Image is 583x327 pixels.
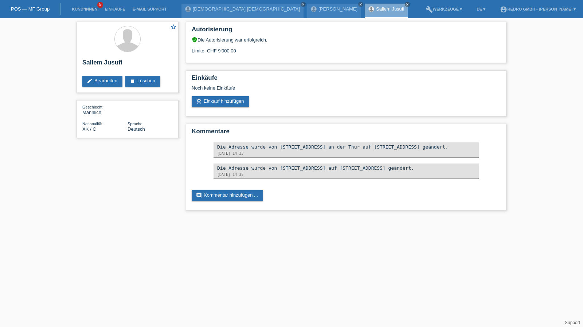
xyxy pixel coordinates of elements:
i: close [359,3,363,6]
i: close [406,3,409,6]
a: deleteLöschen [125,76,160,87]
span: Kosovo / C / 13.06.1995 [82,126,96,132]
i: comment [196,192,202,198]
i: add_shopping_cart [196,98,202,104]
a: commentKommentar hinzufügen ... [192,190,263,201]
a: editBearbeiten [82,76,122,87]
i: close [301,3,305,6]
span: Deutsch [128,126,145,132]
a: account_circleRedro GmbH - [PERSON_NAME] ▾ [496,7,579,11]
h2: Autorisierung [192,26,501,37]
a: [DEMOGRAPHIC_DATA] [DEMOGRAPHIC_DATA] [193,6,300,12]
span: Sprache [128,122,142,126]
a: Einkäufe [101,7,129,11]
a: close [358,2,363,7]
a: star_border [170,24,177,31]
i: edit [87,78,93,84]
i: star_border [170,24,177,30]
i: build [426,6,433,13]
a: add_shopping_cartEinkauf hinzufügen [192,96,249,107]
span: 5 [97,2,103,8]
span: Geschlecht [82,105,102,109]
a: close [301,2,306,7]
h2: Einkäufe [192,74,501,85]
i: account_circle [500,6,507,13]
a: Support [565,320,580,325]
i: delete [130,78,136,84]
a: POS — MF Group [11,6,50,12]
a: Kund*innen [68,7,101,11]
div: [DATE] 14:35 [217,173,475,177]
a: Sallem Jusufi [376,6,404,12]
a: [PERSON_NAME] [318,6,357,12]
span: Nationalität [82,122,102,126]
a: buildWerkzeuge ▾ [422,7,466,11]
div: Die Adresse wurde von [STREET_ADDRESS] auf [STREET_ADDRESS] geändert. [217,165,475,171]
div: Die Adresse wurde von [STREET_ADDRESS] an der Thur auf [STREET_ADDRESS] geändert. [217,144,475,150]
div: Die Autorisierung war erfolgreich. [192,37,501,43]
a: E-Mail Support [129,7,171,11]
a: close [405,2,410,7]
h2: Sallem Jusufi [82,59,173,70]
a: DE ▾ [473,7,489,11]
h2: Kommentare [192,128,501,139]
div: [DATE] 14:33 [217,151,475,155]
i: verified_user [192,37,197,43]
div: Noch keine Einkäufe [192,85,501,96]
div: Männlich [82,104,128,115]
div: Limite: CHF 9'000.00 [192,43,501,54]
